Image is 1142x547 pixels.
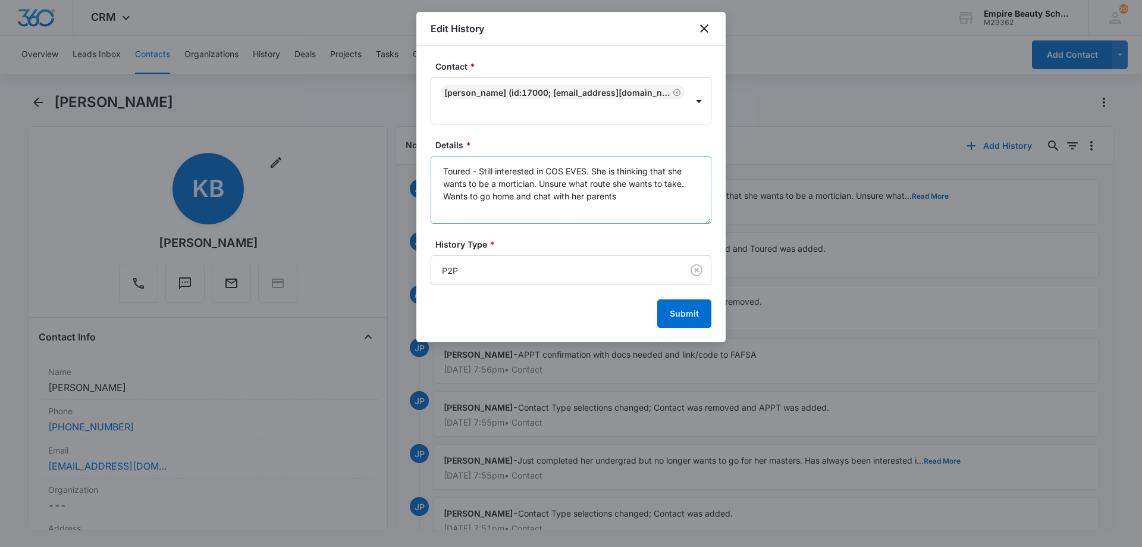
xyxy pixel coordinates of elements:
label: Contact [435,60,716,73]
label: History Type [435,238,716,251]
h1: Edit History [431,21,484,36]
button: Submit [657,299,711,328]
textarea: Toured - Still interested in COS EVES. She is thinking that she wants to be a mortician. Unsure w... [431,156,711,224]
label: Details [435,139,716,151]
button: Clear [687,261,706,280]
div: [PERSON_NAME] (ID:17000; [EMAIL_ADDRESS][DOMAIN_NAME]; [PHONE_NUMBER]) [444,87,670,98]
div: Remove Kevynn Bouchard (ID:17000; kevynn999@gmail.com; (603) 714-2802) [670,88,681,96]
button: close [697,21,711,36]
